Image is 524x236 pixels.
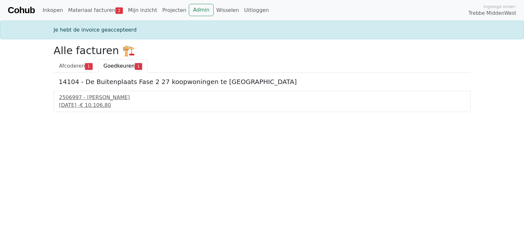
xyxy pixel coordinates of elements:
span: € 10.106,80 [80,102,111,108]
a: Materiaal facturen2 [66,4,125,17]
span: 1 [85,63,92,70]
a: Projecten [160,4,189,17]
a: Cohub [8,3,35,18]
span: Goedkeuren [104,63,135,69]
a: Goedkeuren1 [98,59,148,73]
a: Inkopen [40,4,65,17]
a: Uitloggen [242,4,271,17]
span: 1 [135,63,142,70]
span: Afcoderen [59,63,85,69]
h2: Alle facturen 🏗️ [54,44,471,57]
a: Wisselen [214,4,242,17]
a: Mijn inzicht [125,4,160,17]
h5: 14104 - De Buitenplaats Fase 2 27 koopwoningen te [GEOGRAPHIC_DATA] [59,78,465,86]
div: Je hebt de invoice geaccepteerd [50,26,474,34]
div: 2506997 - [PERSON_NAME] [59,94,465,101]
a: 2506997 - [PERSON_NAME][DATE] -€ 10.106,80 [59,94,465,109]
div: [DATE] - [59,101,465,109]
span: 2 [115,7,123,14]
span: Trebbe MiddenWest [468,10,516,17]
span: Ingelogd onder: [483,4,516,10]
a: Afcoderen1 [54,59,98,73]
a: Admin [189,4,214,16]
